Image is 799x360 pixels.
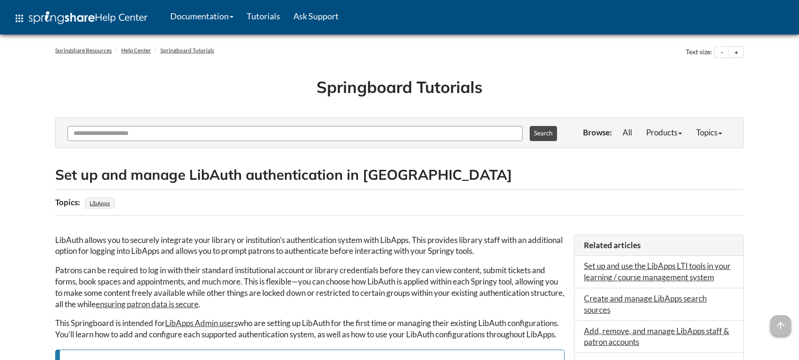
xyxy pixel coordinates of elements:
a: Tutorials [240,4,287,28]
p: Patrons can be required to log in with their standard institutional account or library credential... [55,265,565,310]
a: Help Center [121,47,151,54]
a: apps Help Center [7,4,154,33]
span: arrow_upward [770,315,791,336]
div: Topics: [55,194,83,210]
a: Create and manage LibApps search sources [584,293,707,315]
button: Search [530,126,557,141]
a: Set up and use the LibApps LTI tools in your learning / course management system [584,261,731,282]
div: Text size: [684,46,714,59]
p: This Springboard is intended for who are setting up LibAuth for the first time or managing their ... [55,318,565,340]
img: Springshare [29,11,95,24]
button: Increase text size [729,47,743,58]
a: ensuring patron data is secure [96,299,199,309]
a: Documentation [164,4,240,28]
a: LibApps Admin users [165,318,238,328]
span: apps [14,13,25,24]
h1: Springboard Tutorials [62,76,737,99]
a: LibApps [88,197,111,209]
span: Help Center [95,11,148,23]
h2: Set up and manage LibAuth authentication in [GEOGRAPHIC_DATA] [55,165,744,184]
p: LibAuth allows you to securely integrate your library or institution's authentication system with... [55,234,565,257]
a: Products [639,124,689,142]
a: Springboard Tutorials [160,47,214,54]
a: Springshare Resources [55,47,112,54]
p: Browse: [583,127,612,138]
a: Ask Support [287,4,345,28]
a: Topics [689,124,729,142]
a: All [616,124,639,142]
a: arrow_upward [770,316,791,326]
a: Add, remove, and manage LibApps staff & patron accounts [584,326,729,347]
span: Related articles [584,240,641,250]
button: Decrease text size [715,47,729,58]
